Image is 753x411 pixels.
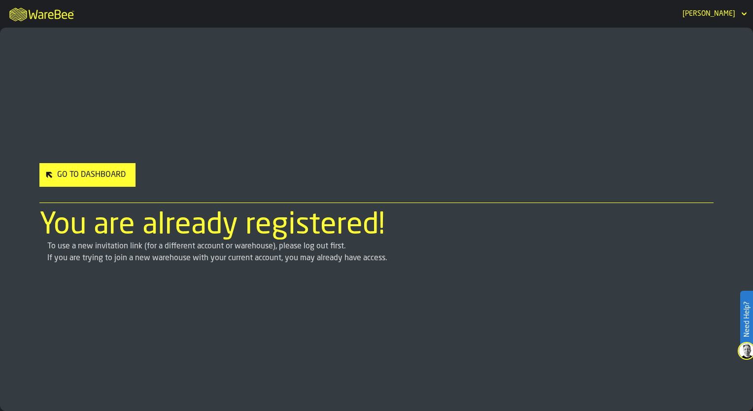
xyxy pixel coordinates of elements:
a: link-to-/ [39,163,136,195]
div: DropdownMenuValue-Kevin Degitis [683,10,735,18]
div: Go to Dashboard [53,169,130,181]
label: Need Help? [741,292,752,347]
div: To use a new invitation link (for a different account or warehouse), please log out first. If you... [47,240,706,264]
button: button-Go to Dashboard [39,163,136,187]
div: You are already registered! [39,211,714,240]
div: DropdownMenuValue-Kevin Degitis [679,8,749,20]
